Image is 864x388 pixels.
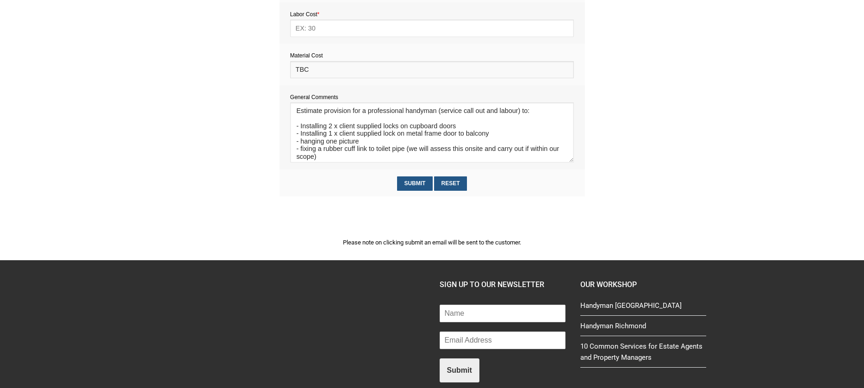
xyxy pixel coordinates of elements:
[440,332,566,349] input: Email Address
[580,320,706,336] a: Handyman Richmond
[290,11,319,18] span: Labor Cost
[280,238,585,247] p: Please note on clicking submit an email will be sent to the customer.
[290,19,574,37] input: EX: 30
[290,52,323,59] span: Material Cost
[580,279,706,291] h4: Our Workshop
[434,176,467,191] input: Reset
[397,176,433,191] input: Submit
[580,300,706,316] a: Handyman [GEOGRAPHIC_DATA]
[440,279,566,291] h4: SIGN UP TO OUR NEWSLETTER
[290,61,574,78] input: EX: 300
[290,94,338,100] span: General Comments
[440,358,479,382] button: Submit
[440,305,566,322] input: Name
[580,341,706,368] a: 10 Common Services for Estate Agents and Property Managers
